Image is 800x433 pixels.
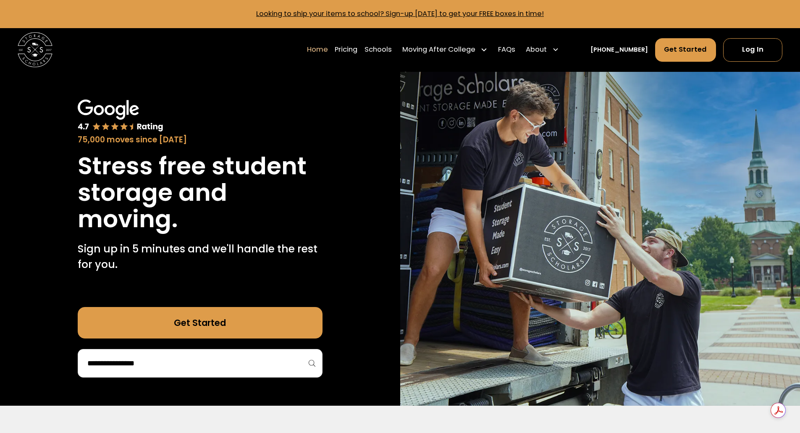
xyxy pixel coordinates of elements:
[18,32,52,67] img: Storage Scholars main logo
[655,38,716,62] a: Get Started
[78,134,323,146] div: 75,000 moves since [DATE]
[399,37,491,62] div: Moving After College
[78,307,323,339] a: Get Started
[18,32,52,67] a: home
[526,45,547,55] div: About
[723,38,782,62] a: Log In
[78,153,323,232] h1: Stress free student storage and moving.
[590,45,648,55] a: [PHONE_NUMBER]
[256,9,544,18] a: Looking to ship your items to school? Sign-up [DATE] to get your FREE boxes in time!
[498,37,515,62] a: FAQs
[307,37,328,62] a: Home
[522,37,563,62] div: About
[365,37,392,62] a: Schools
[402,45,475,55] div: Moving After College
[78,100,163,132] img: Google 4.7 star rating
[78,241,323,273] p: Sign up in 5 minutes and we'll handle the rest for you.
[335,37,357,62] a: Pricing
